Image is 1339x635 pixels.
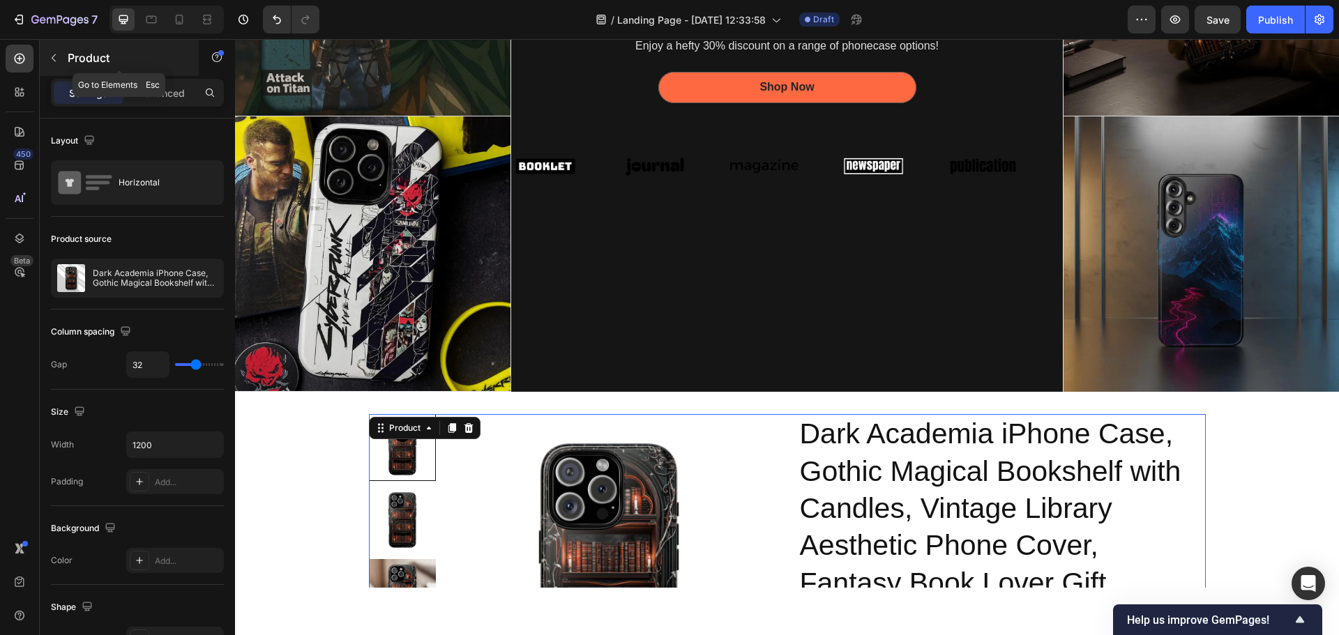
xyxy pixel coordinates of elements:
[714,113,782,141] img: Alt image
[1127,611,1308,628] button: Show survey - Help us improve GemPages!
[69,86,108,100] p: Settings
[51,403,88,422] div: Size
[51,438,74,451] div: Width
[57,264,85,292] img: product feature img
[1195,6,1241,33] button: Save
[51,323,134,342] div: Column spacing
[495,113,563,141] img: Alt image
[617,13,766,27] span: Landing Page - [DATE] 12:33:58
[524,41,579,56] div: Shop Now
[51,554,73,567] div: Color
[10,255,33,266] div: Beta
[563,375,971,563] h2: Dark Academia iPhone Case, Gothic Magical Bookshelf with Candles, Vintage Library Aesthetic Phone...
[1258,13,1293,27] div: Publish
[611,13,614,27] span: /
[386,113,454,141] img: Alt image
[605,113,672,141] img: Alt image
[813,13,834,26] span: Draft
[263,6,319,33] div: Undo/Redo
[51,598,96,617] div: Shape
[127,352,169,377] input: Auto
[127,432,223,457] input: Auto
[119,167,204,199] div: Horizontal
[1127,613,1292,627] span: Help us improve GemPages!
[155,555,220,567] div: Add...
[68,49,186,66] p: Product
[829,77,1104,353] img: gempages_586293296431629147-c6c2669e-0685-4b8d-868b-35328eb36a4f.webp
[277,113,345,141] img: Alt image
[6,6,104,33] button: 7
[1206,14,1230,26] span: Save
[235,39,1339,588] iframe: Design area
[51,519,119,538] div: Background
[151,383,188,395] div: Product
[51,132,98,151] div: Layout
[1292,567,1325,600] div: Open Intercom Messenger
[13,148,33,160] div: 450
[51,358,67,371] div: Gap
[137,86,185,100] p: Advanced
[1246,6,1305,33] button: Publish
[155,476,220,489] div: Add...
[51,475,83,488] div: Padding
[51,233,112,245] div: Product source
[93,268,218,288] p: Dark Academia iPhone Case, Gothic Magical Bookshelf with Candles, Vintage Library Aesthetic Phone...
[91,11,98,28] p: 7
